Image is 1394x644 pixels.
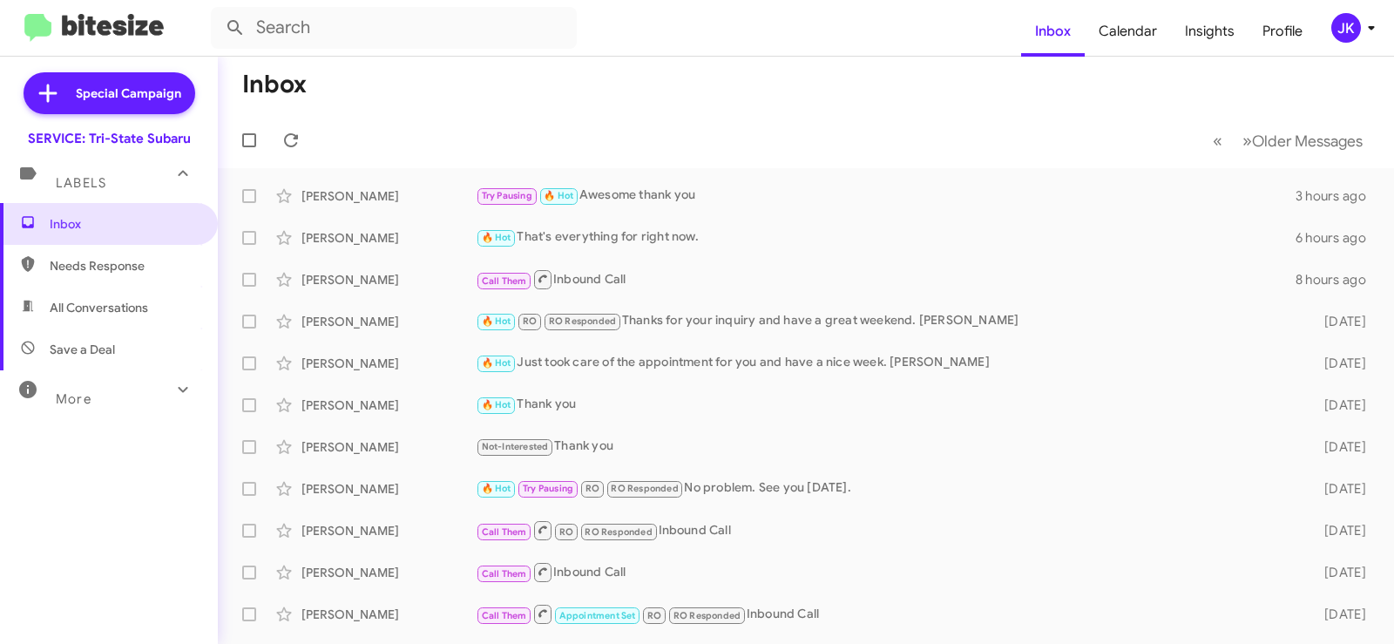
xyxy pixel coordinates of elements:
[549,315,616,327] span: RO Responded
[301,606,476,623] div: [PERSON_NAME]
[476,268,1296,290] div: Inbound Call
[1203,123,1373,159] nav: Page navigation example
[301,355,476,372] div: [PERSON_NAME]
[482,232,511,243] span: 🔥 Hot
[1021,6,1085,57] a: Inbox
[301,438,476,456] div: [PERSON_NAME]
[1296,229,1380,247] div: 6 hours ago
[50,341,115,358] span: Save a Deal
[559,526,573,538] span: RO
[476,603,1301,625] div: Inbound Call
[1249,6,1316,57] a: Profile
[301,313,476,330] div: [PERSON_NAME]
[476,519,1301,541] div: Inbound Call
[301,229,476,247] div: [PERSON_NAME]
[301,480,476,498] div: [PERSON_NAME]
[611,483,678,494] span: RO Responded
[50,257,198,275] span: Needs Response
[476,353,1301,373] div: Just took care of the appointment for you and have a nice week. [PERSON_NAME]
[482,275,527,287] span: Call Them
[1085,6,1171,57] a: Calendar
[482,568,527,580] span: Call Them
[559,610,636,621] span: Appointment Set
[476,395,1301,415] div: Thank you
[24,72,195,114] a: Special Campaign
[673,610,741,621] span: RO Responded
[50,299,148,316] span: All Conversations
[476,227,1296,247] div: That's everything for right now.
[301,522,476,539] div: [PERSON_NAME]
[1301,397,1380,414] div: [DATE]
[482,441,549,452] span: Not-Interested
[1301,355,1380,372] div: [DATE]
[301,564,476,581] div: [PERSON_NAME]
[1301,480,1380,498] div: [DATE]
[1171,6,1249,57] a: Insights
[523,315,537,327] span: RO
[50,215,198,233] span: Inbox
[1301,438,1380,456] div: [DATE]
[647,610,661,621] span: RO
[1213,130,1222,152] span: «
[1202,123,1233,159] button: Previous
[585,526,652,538] span: RO Responded
[482,357,511,369] span: 🔥 Hot
[476,478,1301,498] div: No problem. See you [DATE].
[28,130,191,147] div: SERVICE: Tri-State Subaru
[301,271,476,288] div: [PERSON_NAME]
[1232,123,1373,159] button: Next
[1301,606,1380,623] div: [DATE]
[1296,187,1380,205] div: 3 hours ago
[585,483,599,494] span: RO
[476,437,1301,457] div: Thank you
[1296,271,1380,288] div: 8 hours ago
[301,397,476,414] div: [PERSON_NAME]
[476,186,1296,206] div: Awesome thank you
[1301,564,1380,581] div: [DATE]
[1301,522,1380,539] div: [DATE]
[211,7,577,49] input: Search
[1331,13,1361,43] div: JK
[76,85,181,102] span: Special Campaign
[482,315,511,327] span: 🔥 Hot
[301,187,476,205] div: [PERSON_NAME]
[1316,13,1375,43] button: JK
[242,71,307,98] h1: Inbox
[56,391,91,407] span: More
[482,526,527,538] span: Call Them
[482,610,527,621] span: Call Them
[476,311,1301,331] div: Thanks for your inquiry and have a great weekend. [PERSON_NAME]
[482,483,511,494] span: 🔥 Hot
[544,190,573,201] span: 🔥 Hot
[482,399,511,410] span: 🔥 Hot
[1301,313,1380,330] div: [DATE]
[1242,130,1252,152] span: »
[1252,132,1363,151] span: Older Messages
[523,483,573,494] span: Try Pausing
[476,561,1301,583] div: Inbound Call
[482,190,532,201] span: Try Pausing
[56,175,106,191] span: Labels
